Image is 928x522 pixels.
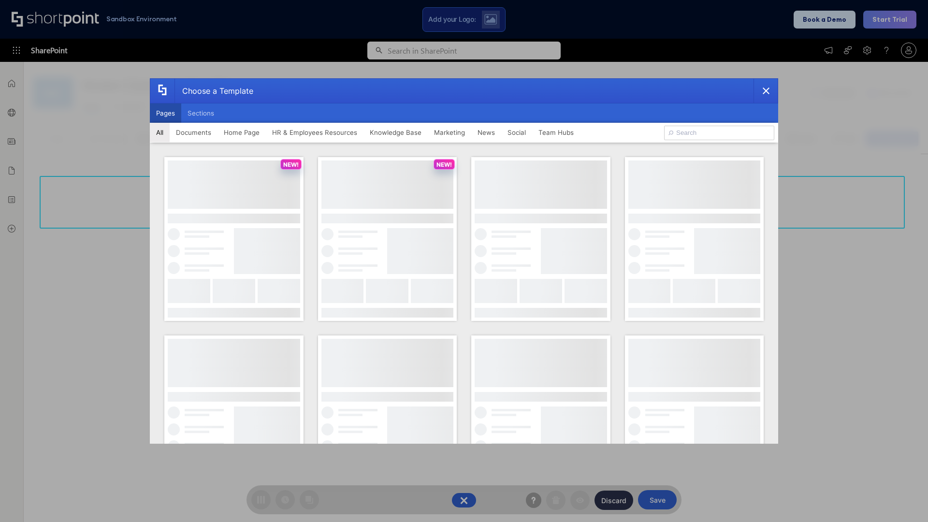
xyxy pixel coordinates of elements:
input: Search [664,126,774,140]
button: HR & Employees Resources [266,123,363,142]
p: NEW! [436,161,452,168]
button: Marketing [428,123,471,142]
button: Home Page [217,123,266,142]
button: Social [501,123,532,142]
div: Choose a Template [174,79,253,103]
button: Team Hubs [532,123,580,142]
div: template selector [150,78,778,444]
button: Documents [170,123,217,142]
button: Pages [150,103,181,123]
button: Knowledge Base [363,123,428,142]
button: Sections [181,103,220,123]
p: NEW! [283,161,299,168]
button: News [471,123,501,142]
button: All [150,123,170,142]
iframe: Chat Widget [880,476,928,522]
